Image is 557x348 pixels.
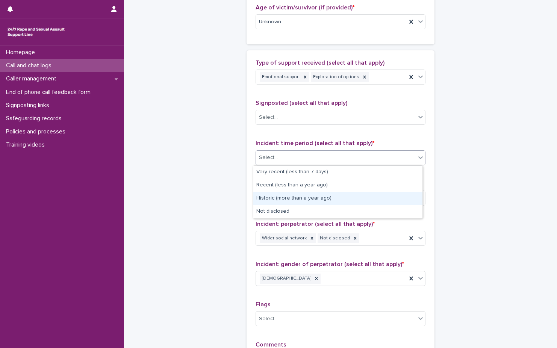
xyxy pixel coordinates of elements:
div: Select... [259,154,278,162]
div: Historic (more than a year ago) [253,192,422,205]
span: Unknown [259,18,281,26]
div: Emotional support [260,72,301,82]
div: Exploration of options [311,72,360,82]
span: Signposted (select all that apply) [256,100,347,106]
div: Select... [259,315,278,323]
p: Homepage [3,49,41,56]
div: Not disclosed [253,205,422,218]
span: Flags [256,301,271,307]
div: Recent (less than a year ago) [253,179,422,192]
img: rhQMoQhaT3yELyF149Cw [6,24,66,39]
span: Comments [256,342,286,348]
p: Training videos [3,141,51,148]
span: Incident: gender of perpetrator (select all that apply) [256,261,404,267]
p: Call and chat logs [3,62,58,69]
div: Wider social network [260,233,308,244]
p: Safeguarding records [3,115,68,122]
div: Select... [259,113,278,121]
p: End of phone call feedback form [3,89,97,96]
span: Incident: perpetrator (select all that apply) [256,221,375,227]
div: [DEMOGRAPHIC_DATA] [260,274,312,284]
span: Type of support received (select all that apply) [256,60,384,66]
div: Not disclosed [318,233,351,244]
p: Caller management [3,75,62,82]
div: Very recent (less than 7 days) [253,166,422,179]
p: Policies and processes [3,128,71,135]
p: Signposting links [3,102,55,109]
span: Incident: time period (select all that apply) [256,140,374,146]
span: Age of victim/survivor (if provided) [256,5,354,11]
